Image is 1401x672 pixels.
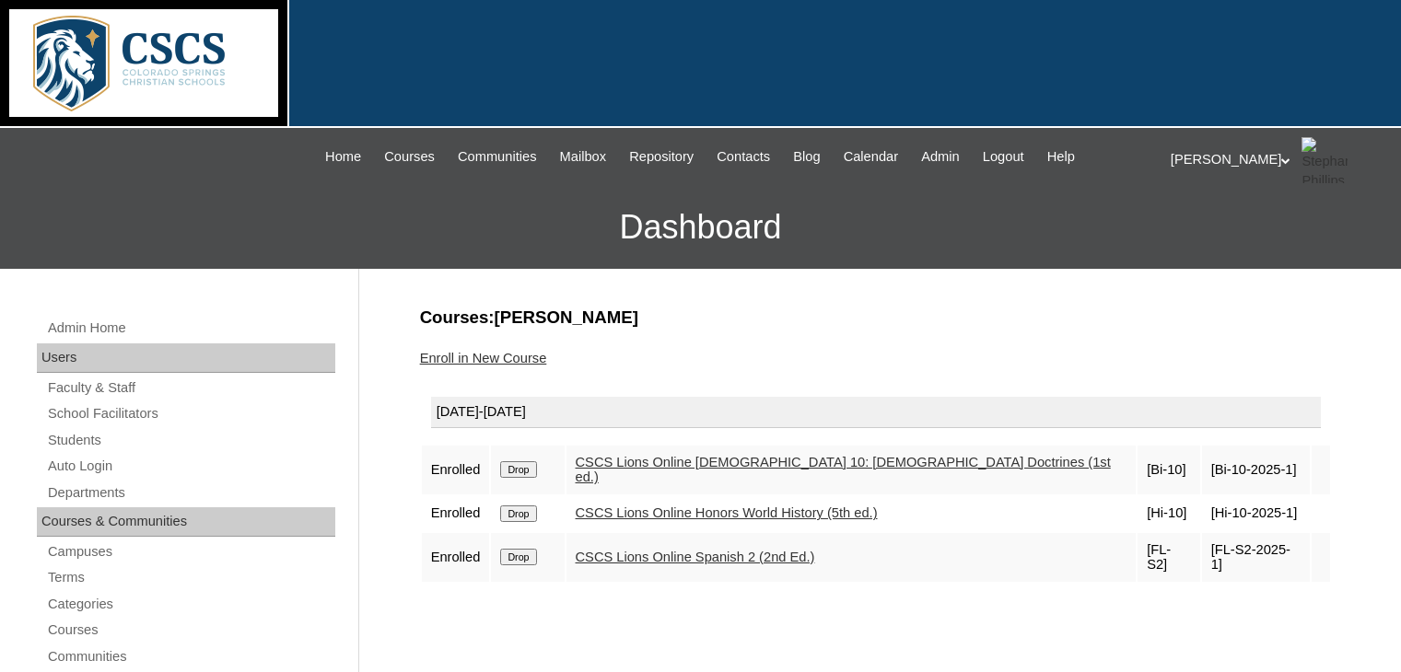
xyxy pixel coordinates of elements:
span: Repository [629,146,694,168]
td: [Hi-10] [1138,496,1199,531]
a: School Facilitators [46,402,335,425]
a: CSCS Lions Online [DEMOGRAPHIC_DATA] 10: [DEMOGRAPHIC_DATA] Doctrines (1st ed.) [576,455,1111,485]
img: Stephanie Phillips [1302,137,1348,183]
div: Courses & Communities [37,507,335,537]
a: Admin Home [46,317,335,340]
a: Logout [974,146,1033,168]
div: Users [37,343,335,373]
a: Students [46,429,335,452]
td: [Hi-10-2025-1] [1202,496,1310,531]
span: Courses [384,146,435,168]
a: Departments [46,481,335,504]
a: Mailbox [551,146,616,168]
img: logo-white.png [9,9,278,117]
input: Drop [500,461,536,478]
h3: Dashboard [9,186,1392,269]
a: Categories [46,593,335,616]
td: [FL-S2] [1138,533,1199,582]
a: Communities [449,146,546,168]
span: Blog [793,146,820,168]
div: [DATE]-[DATE] [431,397,1321,428]
input: Drop [500,505,536,522]
td: Enrolled [422,496,490,531]
span: Help [1047,146,1075,168]
a: Enroll in New Course [420,351,547,365]
a: Help [1038,146,1084,168]
a: CSCS Lions Online Spanish 2 (2nd Ed.) [576,550,815,564]
a: Terms [46,566,335,589]
a: Auto Login [46,455,335,478]
a: Home [316,146,370,168]
td: Enrolled [422,533,490,582]
input: Drop [500,549,536,565]
span: Communities [458,146,537,168]
a: CSCS Lions Online Honors World History (5th ed.) [576,505,878,520]
a: Repository [620,146,703,168]
a: Contacts [707,146,779,168]
td: [Bi-10-2025-1] [1202,446,1310,494]
a: Admin [912,146,969,168]
td: [FL-S2-2025-1] [1202,533,1310,582]
span: Calendar [844,146,898,168]
div: [PERSON_NAME] [1171,137,1383,183]
span: Admin [921,146,960,168]
span: Mailbox [560,146,607,168]
a: Blog [784,146,829,168]
span: Logout [983,146,1024,168]
span: Contacts [717,146,770,168]
td: Enrolled [422,446,490,494]
h3: Courses:[PERSON_NAME] [420,306,1332,330]
td: [Bi-10] [1138,446,1199,494]
a: Courses [46,619,335,642]
span: Home [325,146,361,168]
a: Courses [375,146,444,168]
a: Communities [46,645,335,668]
a: Calendar [835,146,907,168]
a: Faculty & Staff [46,377,335,400]
a: Campuses [46,540,335,563]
